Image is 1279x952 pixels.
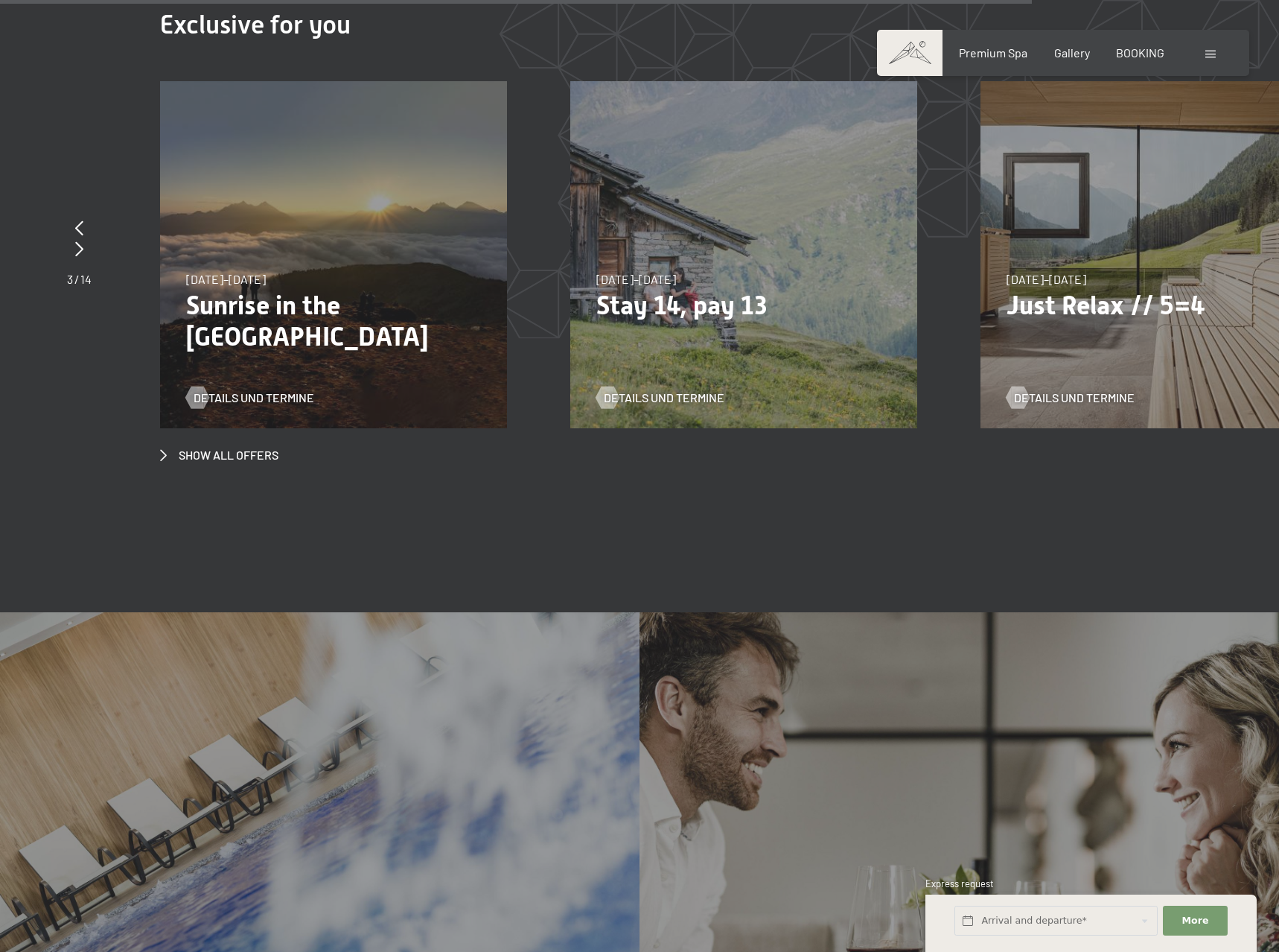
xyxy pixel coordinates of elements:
span: Express request [925,878,994,889]
a: Show all offers [160,447,278,463]
span: [DATE]–[DATE] [596,272,676,286]
span: Details und Termine [194,390,314,406]
span: Exclusive for you [160,10,351,39]
span: More [1182,914,1209,927]
span: 14 [80,272,92,286]
a: BOOKING [1116,45,1164,60]
a: Details und Termine [596,390,724,406]
a: Premium Spa [959,45,1027,60]
a: Details und Termine [186,390,314,406]
a: Details und Termine [1007,390,1135,406]
span: [DATE]–[DATE] [186,272,266,286]
p: Stay 14, pay 13 [596,290,891,321]
span: Details und Termine [604,390,724,406]
p: Sunrise in the [GEOGRAPHIC_DATA] [186,290,481,352]
button: More [1163,906,1227,936]
span: [DATE]–[DATE] [1007,272,1086,286]
span: Details und Termine [1014,390,1135,406]
span: 3 [67,272,73,286]
a: Gallery [1054,45,1090,60]
span: / [74,272,79,286]
span: Show all offers [179,447,278,463]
